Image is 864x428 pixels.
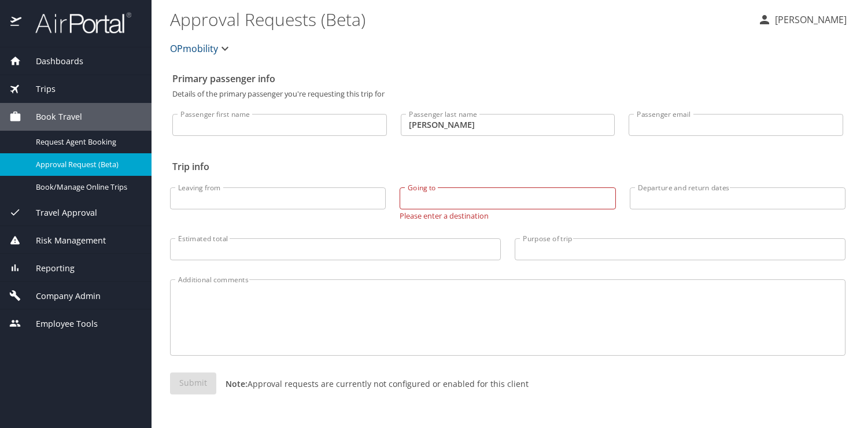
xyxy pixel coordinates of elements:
button: [PERSON_NAME] [753,9,851,30]
strong: Note: [226,378,248,389]
span: Reporting [21,262,75,275]
p: [PERSON_NAME] [771,13,847,27]
span: Risk Management [21,234,106,247]
img: icon-airportal.png [10,12,23,34]
p: Please enter a destination [400,209,615,220]
span: Approval Request (Beta) [36,159,138,170]
span: Book/Manage Online Trips [36,182,138,193]
span: Company Admin [21,290,101,302]
button: OPmobility [165,37,237,60]
p: Details of the primary passenger you're requesting this trip for [172,90,843,98]
h1: Approval Requests (Beta) [170,1,748,37]
span: OPmobility [170,40,218,57]
span: Travel Approval [21,206,97,219]
h2: Primary passenger info [172,69,843,88]
img: airportal-logo.png [23,12,131,34]
p: Approval requests are currently not configured or enabled for this client [216,378,529,390]
span: Book Travel [21,110,82,123]
span: Dashboards [21,55,83,68]
span: Request Agent Booking [36,136,138,147]
span: Trips [21,83,56,95]
h2: Trip info [172,157,843,176]
span: Employee Tools [21,318,98,330]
